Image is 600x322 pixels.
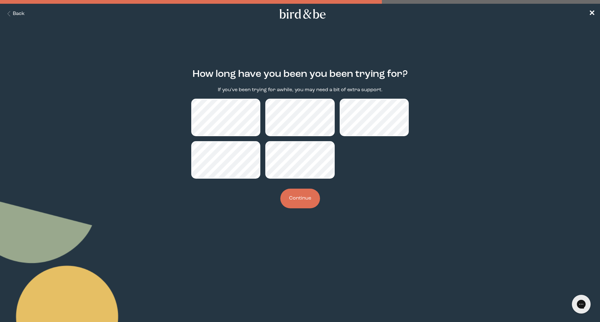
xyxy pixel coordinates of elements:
[569,293,594,316] iframe: Gorgias live chat messenger
[589,10,595,17] span: ✕
[280,189,320,208] button: Continue
[218,87,382,94] p: If you've been trying for awhile, you may need a bit of extra support.
[589,8,595,19] a: ✕
[192,67,408,82] h2: How long have you been you been trying for?
[5,10,25,17] button: Back Button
